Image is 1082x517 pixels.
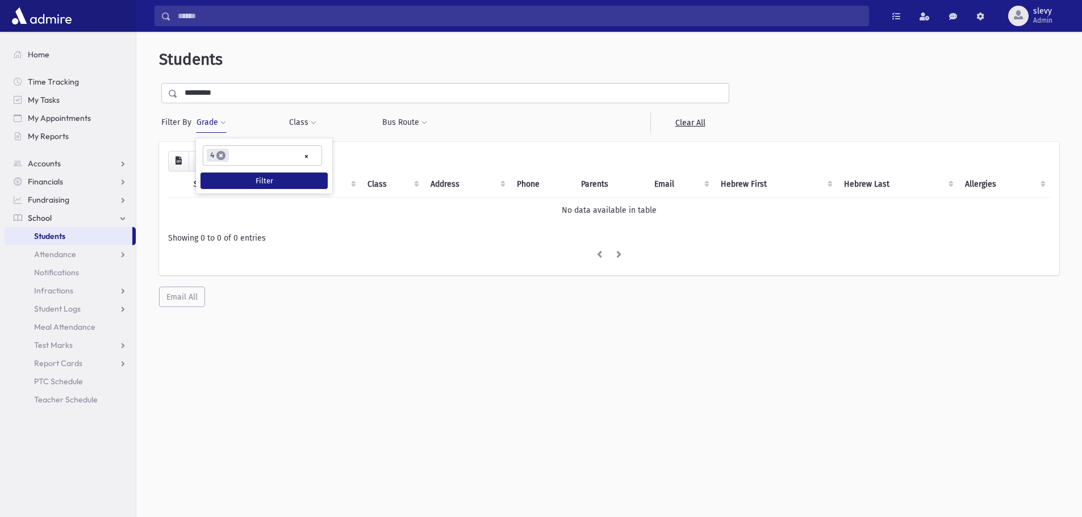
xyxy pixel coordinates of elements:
[510,171,574,197] th: Phone
[5,300,136,318] a: Student Logs
[28,77,79,87] span: Time Tracking
[34,376,83,386] span: PTC Schedule
[216,151,225,160] span: ×
[5,173,136,191] a: Financials
[34,285,73,296] span: Infractions
[34,249,76,259] span: Attendance
[5,91,136,109] a: My Tasks
[159,50,223,69] span: Students
[187,171,273,197] th: Student: activate to sort column descending
[5,245,136,263] a: Attendance
[189,151,211,171] button: Print
[958,171,1050,197] th: Allergies: activate to sort column ascending
[34,304,81,314] span: Student Logs
[5,109,136,127] a: My Appointments
[304,150,309,163] span: Remove all items
[168,197,1050,223] td: No data available in table
[28,95,60,105] span: My Tasks
[28,158,61,169] span: Accounts
[5,127,136,145] a: My Reports
[34,231,65,241] span: Students
[5,281,136,300] a: Infractions
[382,112,428,133] button: Bus Route
[5,227,132,245] a: Students
[34,358,82,368] span: Report Cards
[5,318,136,336] a: Meal Attendance
[289,112,317,133] button: Class
[5,73,136,91] a: Time Tracking
[196,112,227,133] button: Grade
[28,176,63,187] span: Financials
[647,171,714,197] th: Email: activate to sort column ascending
[1033,16,1052,25] span: Admin
[650,112,729,133] a: Clear All
[837,171,959,197] th: Hebrew Last: activate to sort column ascending
[1033,7,1052,16] span: slevy
[28,213,52,223] span: School
[714,171,837,197] th: Hebrew First: activate to sort column ascending
[34,267,79,278] span: Notifications
[200,173,328,189] button: Filter
[5,372,136,390] a: PTC Schedule
[168,151,189,171] button: CSV
[361,171,424,197] th: Class: activate to sort column ascending
[168,232,1050,244] div: Showing 0 to 0 of 0 entries
[5,191,136,209] a: Fundraising
[5,209,136,227] a: School
[5,263,136,281] a: Notifications
[34,322,95,332] span: Meal Attendance
[159,287,205,307] button: Email All
[5,390,136,409] a: Teacher Schedule
[5,354,136,372] a: Report Cards
[34,394,98,405] span: Teacher Schedule
[9,5,74,27] img: AdmirePro
[5,154,136,173] a: Accounts
[34,340,73,350] span: Test Marks
[5,336,136,354] a: Test Marks
[28,131,69,141] span: My Reports
[5,45,136,64] a: Home
[424,171,510,197] th: Address: activate to sort column ascending
[207,149,229,162] li: 4
[28,195,69,205] span: Fundraising
[161,116,196,128] span: Filter By
[574,171,647,197] th: Parents
[171,6,868,26] input: Search
[28,49,49,60] span: Home
[28,113,91,123] span: My Appointments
